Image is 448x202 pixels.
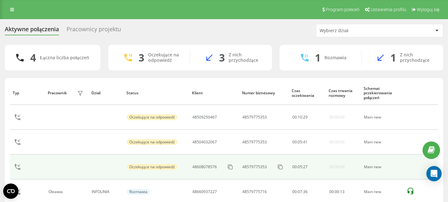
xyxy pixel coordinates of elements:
div: Pracownik [48,91,67,95]
div: Status [126,91,186,95]
div: 00:00:00 [329,165,345,169]
div: Rozmawia [324,55,346,61]
div: Rozmawia [127,189,150,195]
div: Aktywne połączenia [5,26,59,36]
div: Oczekujące na odpowiedź [127,139,177,145]
div: 48660937227 [192,190,217,194]
div: : : [329,190,345,194]
span: 00 [292,114,297,120]
div: Main new [364,190,400,194]
span: 00 [292,164,297,170]
div: 48509250467 [192,115,217,119]
span: 10 [298,114,302,120]
div: Dział [91,91,120,95]
div: Main new [364,115,400,119]
div: Oczekujące na odpowiedź [127,114,177,120]
div: : : [292,115,308,119]
div: Oktawia [48,190,64,194]
div: 48579775353 [242,115,267,119]
div: Schemat przekierowania połączeń [364,86,400,100]
div: Z nich przychodzące [400,52,434,63]
div: 48579775353 [242,165,267,169]
span: 27 [303,164,308,170]
button: Open CMP widget [3,184,18,199]
div: Numer biznesowy [242,91,286,95]
span: 05 [298,139,302,145]
div: 1 [315,52,321,64]
span: 13 [340,189,345,194]
div: 48504032067 [192,140,217,144]
div: Z nich przychodzące [229,52,262,63]
div: 48579775353 [242,140,267,144]
div: Open Intercom Messenger [426,166,442,181]
div: 3 [139,52,144,64]
span: 00 [292,139,297,145]
div: 4 [30,52,36,64]
div: Czas trwania rozmowy [329,89,358,98]
span: Ustawienia profilu [371,7,406,12]
div: Main new [364,165,400,169]
div: 48608078576 [192,165,217,169]
div: 00:07:36 [292,190,322,194]
div: 00:00:00 [329,140,345,144]
div: Wybierz dział [320,28,396,33]
div: 00:00:00 [329,115,345,119]
div: Oczekujące na odpowiedź [127,164,177,170]
div: Czas oczekiwania [292,89,323,98]
span: 41 [303,139,308,145]
div: Klient [192,91,236,95]
div: : : [292,140,308,144]
span: 29 [303,114,308,120]
div: 3 [219,52,225,64]
span: Program poleceń [326,7,359,12]
div: 1 [390,52,396,64]
div: INFOLINIA [92,190,120,194]
div: Łączna liczba połączeń [40,55,89,61]
span: Wyloguj się [417,7,439,12]
span: 05 [298,164,302,170]
div: Typ [13,91,42,95]
span: 00 [329,189,334,194]
div: : : [292,165,308,169]
div: Pracownicy projektu [67,26,121,36]
span: 00 [335,189,339,194]
div: Main new [364,140,400,144]
div: 48579775716 [242,190,267,194]
div: Oczekujące na odpowiedź [148,52,180,63]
